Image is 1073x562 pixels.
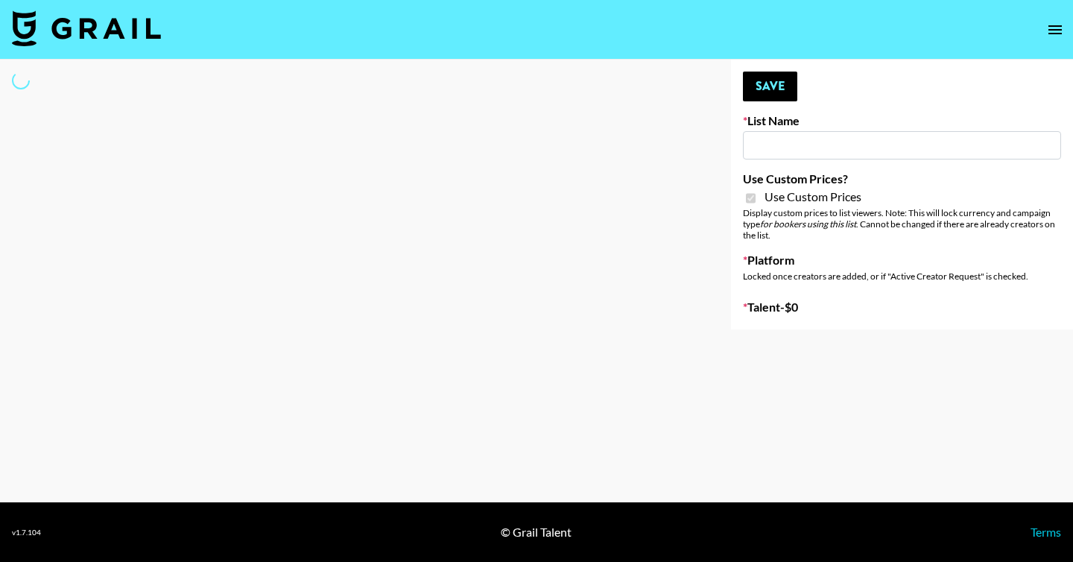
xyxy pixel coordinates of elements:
span: Use Custom Prices [765,189,861,204]
label: Use Custom Prices? [743,171,1061,186]
img: Grail Talent [12,10,161,46]
label: List Name [743,113,1061,128]
label: Platform [743,253,1061,268]
button: open drawer [1040,15,1070,45]
label: Talent - $ 0 [743,300,1061,315]
div: © Grail Talent [501,525,572,540]
button: Save [743,72,797,101]
div: Display custom prices to list viewers. Note: This will lock currency and campaign type . Cannot b... [743,207,1061,241]
div: Locked once creators are added, or if "Active Creator Request" is checked. [743,271,1061,282]
a: Terms [1031,525,1061,539]
em: for bookers using this list [760,218,856,230]
div: v 1.7.104 [12,528,41,537]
